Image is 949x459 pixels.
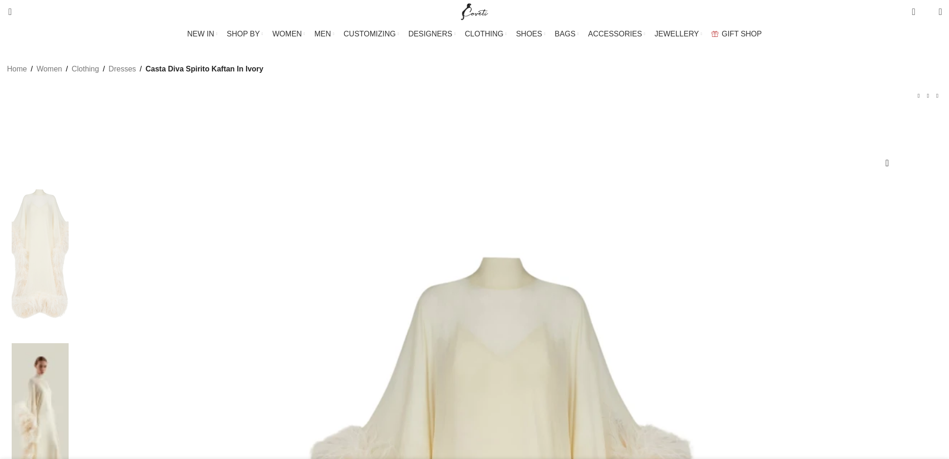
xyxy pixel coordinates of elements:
a: BAGS [555,25,578,43]
a: MEN [315,25,334,43]
div: Main navigation [2,25,947,43]
span: 0 [913,5,920,12]
a: ACCESSORIES [588,25,646,43]
a: SHOES [516,25,545,43]
span: ACCESSORIES [588,29,642,38]
a: CLOTHING [465,25,507,43]
a: Dresses [109,63,136,75]
span: SHOES [516,29,542,38]
a: Women [36,63,62,75]
img: GiftBag [711,31,718,37]
a: DESIGNERS [408,25,456,43]
a: WOMEN [273,25,305,43]
span: CLOTHING [465,29,504,38]
span: Casta Diva Spirito Kaftan In Ivory [146,63,264,75]
a: Next product [933,91,942,100]
a: SHOP BY [227,25,263,43]
a: Home [7,63,27,75]
img: Casta Diva Spirito Kaftan In Ivory [12,173,69,339]
a: Site logo [459,7,490,15]
div: My Wishlist [922,2,932,21]
span: GIFT SHOP [722,29,762,38]
span: WOMEN [273,29,302,38]
a: 0 [907,2,920,21]
span: BAGS [555,29,575,38]
span: CUSTOMIZING [344,29,396,38]
a: Clothing [71,63,99,75]
nav: Breadcrumb [7,63,263,75]
span: 0 [924,9,931,16]
span: NEW IN [187,29,214,38]
a: NEW IN [187,25,218,43]
span: MEN [315,29,331,38]
a: GIFT SHOP [711,25,762,43]
span: DESIGNERS [408,29,452,38]
a: Previous product [914,91,923,100]
span: JEWELLERY [654,29,699,38]
span: SHOP BY [227,29,260,38]
a: CUSTOMIZING [344,25,399,43]
a: Search [2,2,12,21]
a: JEWELLERY [654,25,702,43]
